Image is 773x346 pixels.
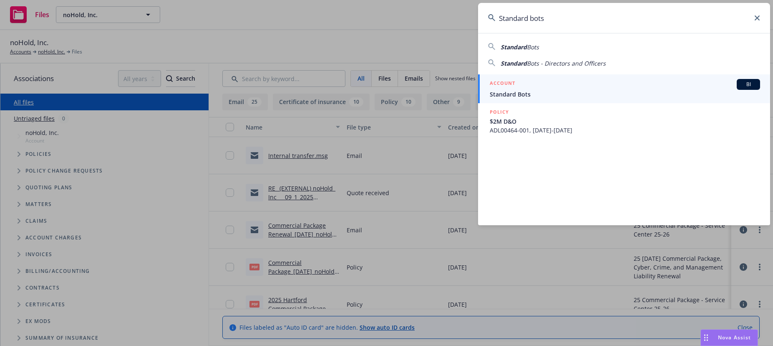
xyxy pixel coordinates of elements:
[501,43,527,51] span: Standard
[478,103,770,139] a: POLICY$2M D&OADL00464-001, [DATE]-[DATE]
[490,79,515,89] h5: ACCOUNT
[501,59,527,67] span: Standard
[700,329,758,346] button: Nova Assist
[478,3,770,33] input: Search...
[718,334,751,341] span: Nova Assist
[490,108,509,116] h5: POLICY
[701,330,711,346] div: Drag to move
[478,74,770,103] a: ACCOUNTBIStandard Bots
[527,59,606,67] span: Bots - Directors and Officers
[527,43,539,51] span: Bots
[490,90,760,99] span: Standard Bots
[740,81,757,88] span: BI
[490,117,760,126] span: $2M D&O
[490,126,760,135] span: ADL00464-001, [DATE]-[DATE]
